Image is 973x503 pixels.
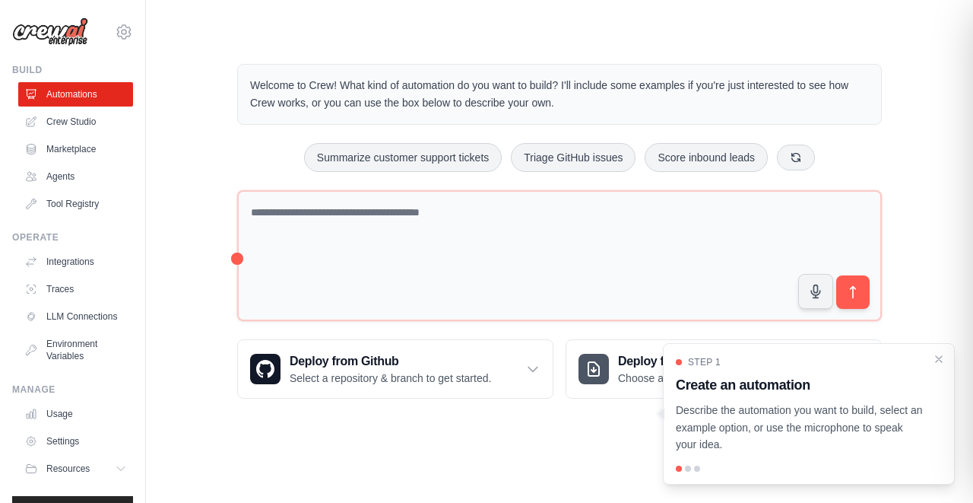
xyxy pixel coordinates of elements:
[18,277,133,301] a: Traces
[18,137,133,161] a: Marketplace
[676,374,924,396] h3: Create an automation
[18,110,133,134] a: Crew Studio
[18,457,133,481] button: Resources
[618,352,746,371] h3: Deploy from zip file
[290,352,491,371] h3: Deploy from Github
[12,64,133,76] div: Build
[18,250,133,274] a: Integrations
[46,463,90,475] span: Resources
[645,143,768,172] button: Score inbound leads
[18,192,133,216] a: Tool Registry
[12,384,133,396] div: Manage
[18,402,133,426] a: Usage
[676,402,924,454] p: Describe the automation you want to build, select an example option, or use the microphone to spe...
[897,430,973,503] iframe: Chat Widget
[18,164,133,189] a: Agents
[304,143,502,172] button: Summarize customer support tickets
[290,371,491,386] p: Select a repository & branch to get started.
[18,332,133,368] a: Environment Variables
[618,371,746,386] p: Choose a zip file to upload.
[511,143,635,172] button: Triage GitHub issues
[12,18,88,46] img: Logo
[12,231,133,244] div: Operate
[688,356,721,368] span: Step 1
[250,77,869,112] p: Welcome to Crew! What kind of automation do you want to build? I'll include some examples if you'...
[18,304,133,329] a: LLM Connections
[933,353,945,365] button: Close walkthrough
[18,429,133,454] a: Settings
[18,82,133,107] a: Automations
